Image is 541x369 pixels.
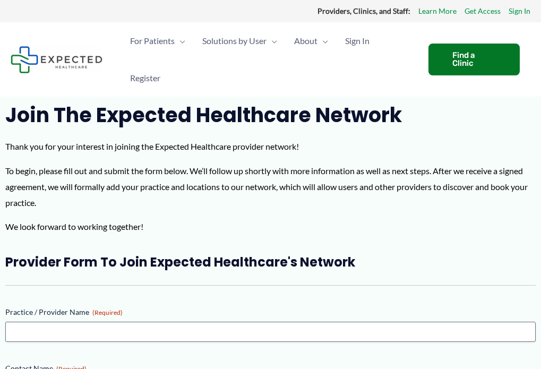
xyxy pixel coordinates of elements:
strong: Providers, Clinics, and Staff: [317,6,410,15]
a: Solutions by UserMenu Toggle [194,22,286,59]
span: Menu Toggle [175,22,185,59]
a: Sign In [509,4,530,18]
a: Register [122,59,169,97]
h3: Provider Form to Join Expected Healthcare's Network [5,254,536,270]
img: Expected Healthcare Logo - side, dark font, small [11,46,102,73]
span: Menu Toggle [267,22,277,59]
label: Practice / Provider Name [5,307,536,317]
h2: Join the Expected Healthcare Network [5,102,536,128]
a: Sign In [337,22,378,59]
span: About [294,22,317,59]
a: AboutMenu Toggle [286,22,337,59]
a: Get Access [465,4,501,18]
p: Thank you for your interest in joining the Expected Healthcare provider network! [5,139,536,155]
a: For PatientsMenu Toggle [122,22,194,59]
p: To begin, please fill out and submit the form below. We’ll follow up shortly with more informatio... [5,163,536,210]
nav: Primary Site Navigation [122,22,418,97]
span: For Patients [130,22,175,59]
span: Sign In [345,22,370,59]
span: (Required) [92,308,123,316]
p: We look forward to working together! [5,219,536,235]
a: Learn More [418,4,457,18]
a: Find a Clinic [428,44,520,75]
span: Solutions by User [202,22,267,59]
span: Register [130,59,160,97]
span: Menu Toggle [317,22,328,59]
